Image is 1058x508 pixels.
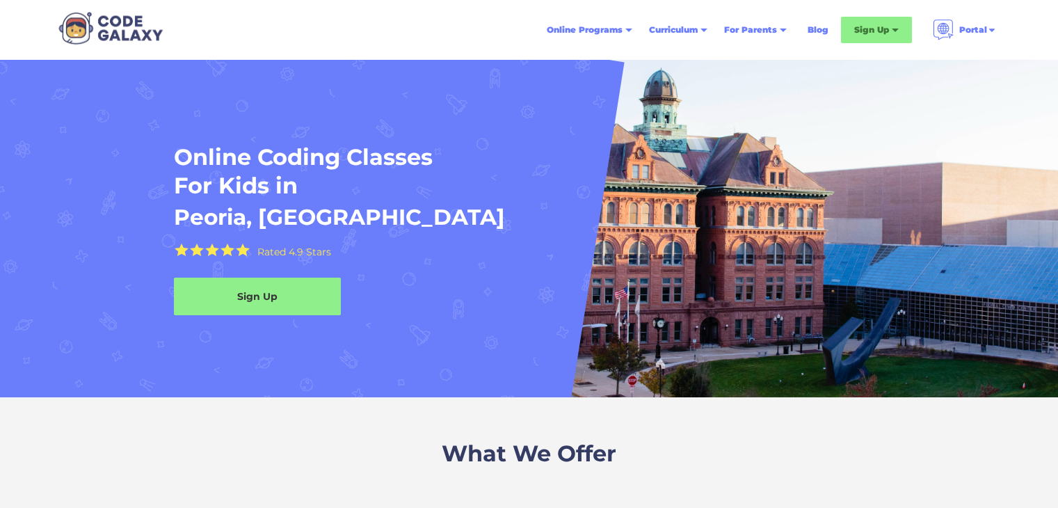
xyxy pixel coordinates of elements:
div: Sign Up [841,17,912,43]
a: Sign Up [174,278,341,315]
img: Yellow Star - the Code Galaxy [221,244,234,257]
div: Online Programs [538,17,641,42]
div: Sign Up [174,289,341,303]
a: Blog [799,17,837,42]
h1: Peoria, [GEOGRAPHIC_DATA] [174,203,505,232]
div: Rated 4.9 Stars [257,247,331,257]
img: Yellow Star - the Code Galaxy [205,244,219,257]
div: Curriculum [649,23,698,37]
img: Yellow Star - the Code Galaxy [175,244,189,257]
img: Yellow Star - the Code Galaxy [190,244,204,257]
div: Online Programs [547,23,623,37]
div: Portal [924,14,1005,46]
h1: Online Coding Classes For Kids in [174,143,775,200]
img: Yellow Star - the Code Galaxy [236,244,250,257]
div: Sign Up [854,23,889,37]
div: Curriculum [641,17,716,42]
div: Portal [959,23,987,37]
div: For Parents [716,17,795,42]
div: For Parents [724,23,777,37]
